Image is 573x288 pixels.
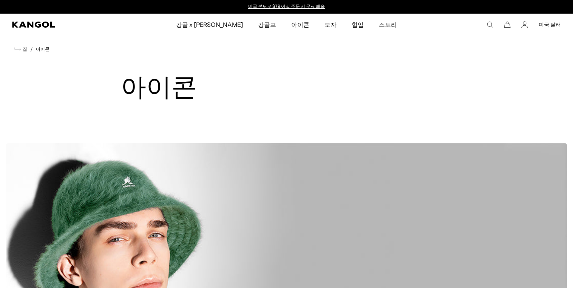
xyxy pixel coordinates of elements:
a: 캉골프 [250,14,284,36]
font: / [30,45,33,53]
a: 협업 [344,14,371,36]
a: 미국 본토로 $79 이상 주문 시 무료 배송 [248,3,325,9]
summary: 여기서 검색하세요 [487,21,493,28]
font: 캉골 x [PERSON_NAME] [176,21,243,28]
a: 집 [14,46,27,53]
button: 미국 달러 [539,21,561,28]
slideshow-component: 안내 바 [209,4,364,10]
font: 아이콘 [291,21,309,28]
font: 모자 [324,21,337,28]
font: 집 [23,46,27,52]
div: 2 중 1 [209,4,364,10]
a: 스토리 [371,14,405,36]
a: 아이콘 [36,47,49,52]
a: 캉골 x [PERSON_NAME] [168,14,251,36]
div: 발표 [209,4,364,10]
font: 아이콘 [121,76,197,102]
a: 계정 [521,21,528,28]
font: 캉골프 [258,21,276,28]
a: 모자 [317,14,344,36]
font: 스토리 [379,21,397,28]
button: 카트 [504,21,511,28]
a: 아이콘 [284,14,317,36]
a: 캉골 [12,22,116,28]
font: 협업 [352,21,364,28]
